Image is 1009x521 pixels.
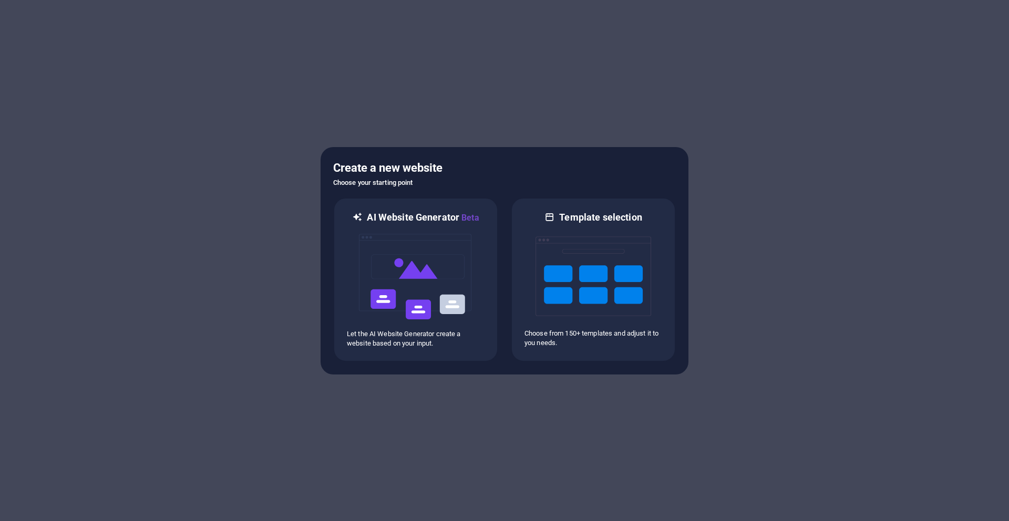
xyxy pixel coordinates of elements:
h5: Create a new website [333,160,676,176]
span: Beta [459,213,479,223]
h6: Template selection [559,211,642,224]
p: Choose from 150+ templates and adjust it to you needs. [524,329,662,348]
div: AI Website GeneratorBetaaiLet the AI Website Generator create a website based on your input. [333,197,498,362]
p: Let the AI Website Generator create a website based on your input. [347,329,485,348]
h6: Choose your starting point [333,176,676,189]
img: ai [358,224,473,329]
h6: AI Website Generator [367,211,479,224]
div: Template selectionChoose from 150+ templates and adjust it to you needs. [511,197,676,362]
